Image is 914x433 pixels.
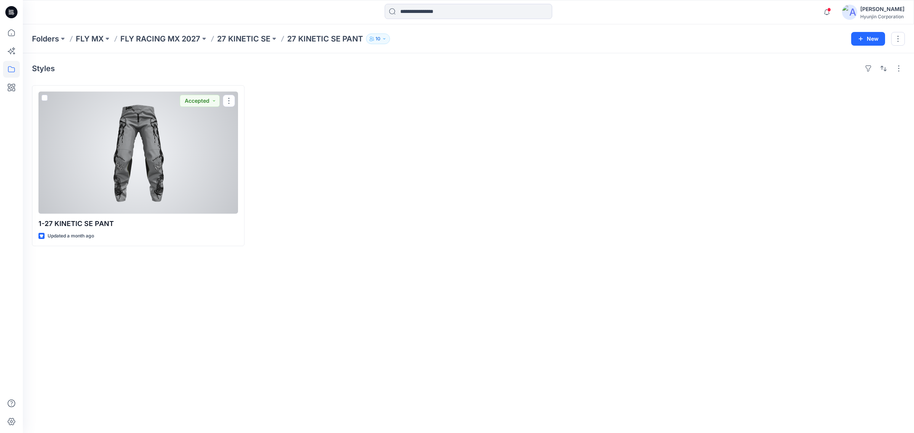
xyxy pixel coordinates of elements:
h4: Styles [32,64,55,73]
p: 27 KINETIC SE PANT [287,33,363,44]
p: 10 [376,35,380,43]
p: Updated a month ago [48,232,94,240]
a: 27 KINETIC SE [217,33,270,44]
a: Folders [32,33,59,44]
a: 1-27 KINETIC SE PANT [38,92,238,214]
button: New [851,32,885,46]
div: [PERSON_NAME] [860,5,904,14]
p: 1-27 KINETIC SE PANT [38,218,238,229]
a: FLY RACING MX 2027 [120,33,200,44]
a: FLY MX [76,33,104,44]
button: 10 [366,33,390,44]
div: Hyunjin Corporation [860,14,904,19]
img: avatar [842,5,857,20]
